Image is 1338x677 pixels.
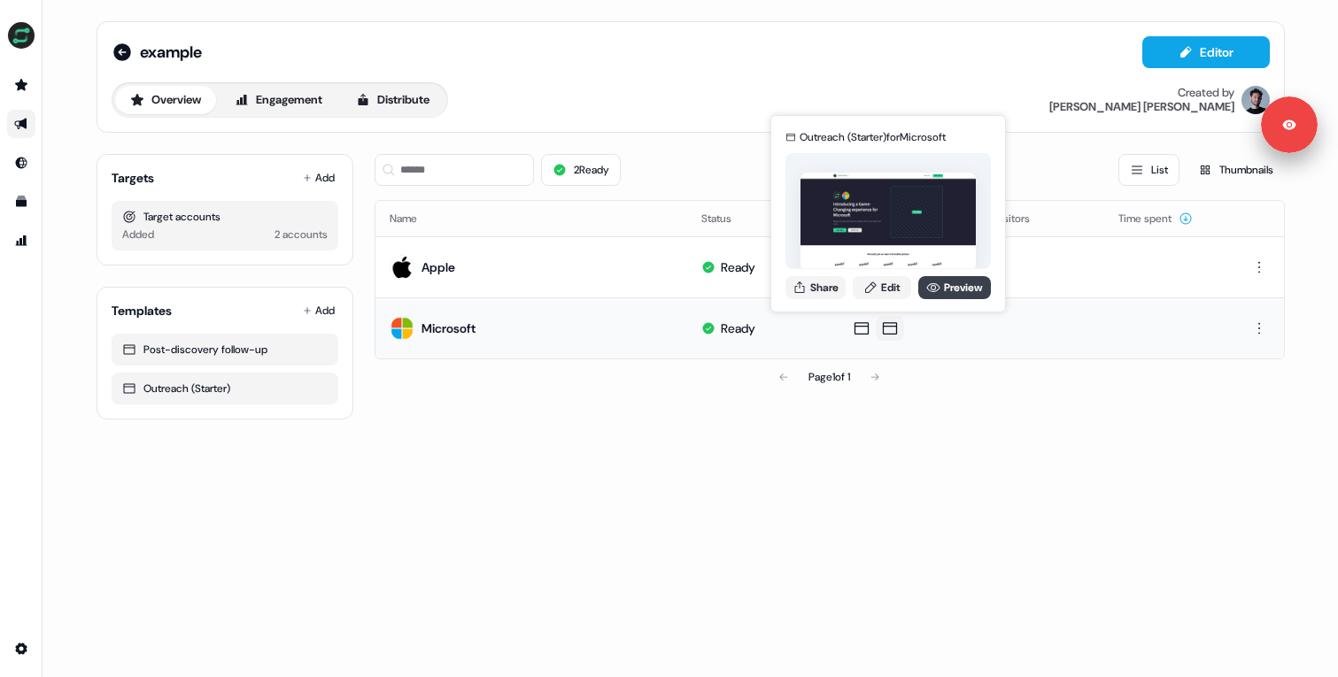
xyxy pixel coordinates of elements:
div: [PERSON_NAME] [PERSON_NAME] [1049,100,1234,114]
button: Distribute [341,86,445,114]
a: Go to Inbound [7,149,35,177]
div: Created by [1178,86,1234,100]
a: Go to prospects [7,71,35,99]
img: Patrick [1241,86,1270,114]
span: example [140,42,202,63]
div: Target accounts [122,208,328,226]
button: List [1118,154,1179,186]
a: Edit [853,276,911,299]
button: Thumbnails [1187,154,1285,186]
a: Preview [918,276,991,299]
button: Add [299,298,338,323]
div: Outreach (Starter) for Microsoft [800,128,946,146]
a: Go to integrations [7,635,35,663]
button: Overview [115,86,216,114]
div: Targets [112,169,154,187]
div: Added [122,226,154,243]
button: Share [785,276,846,299]
a: Editor [1142,45,1270,64]
a: Go to attribution [7,227,35,255]
div: Post-discovery follow-up [122,341,328,358]
button: Status [701,203,753,235]
div: Microsoft [422,319,476,337]
a: Go to templates [7,188,35,216]
div: Templates [112,302,172,319]
div: 2 accounts [275,226,328,243]
a: Go to outbound experience [7,110,35,138]
div: Apple [422,258,455,276]
button: Name [390,203,438,235]
div: Page 1 of 1 [808,368,850,386]
button: Editor [1142,36,1270,68]
button: Time spent [1118,203,1193,235]
button: Visitors [994,203,1051,235]
button: Add [299,165,338,190]
div: Outreach (Starter) [122,380,328,397]
div: Ready [721,319,755,337]
div: Ready [721,258,755,276]
button: 2Ready [541,154,621,186]
button: Engagement [220,86,337,114]
img: asset preview [800,173,976,271]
